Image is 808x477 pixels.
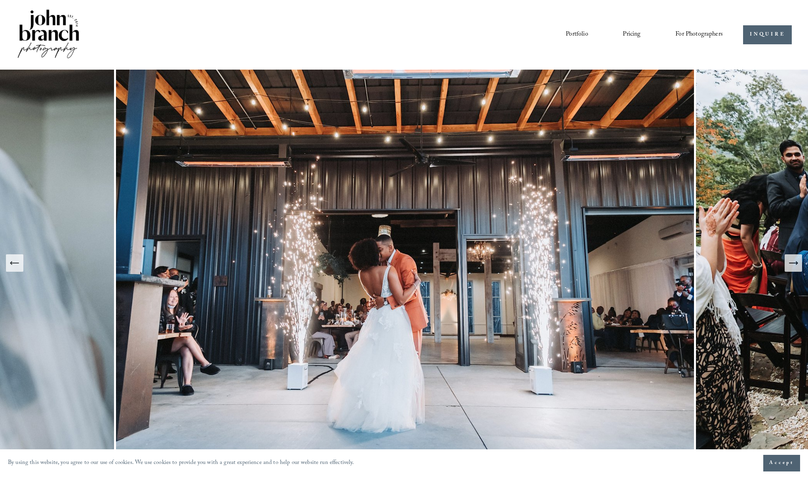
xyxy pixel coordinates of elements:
a: INQUIRE [743,25,792,45]
img: The Meadows Raleigh Wedding Photography [116,70,696,456]
span: Accept [769,459,794,467]
p: By using this website, you agree to our use of cookies. We use cookies to provide you with a grea... [8,458,354,469]
button: Accept [763,455,800,471]
a: Pricing [623,28,641,42]
img: John Branch IV Photography [16,8,80,61]
a: Portfolio [566,28,588,42]
a: folder dropdown [675,28,723,42]
span: For Photographers [675,28,723,41]
button: Next Slide [785,254,802,272]
button: Previous Slide [6,254,23,272]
